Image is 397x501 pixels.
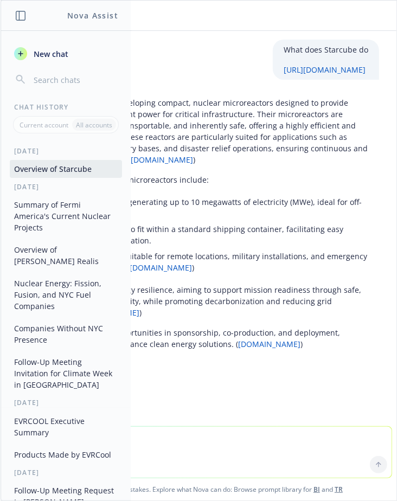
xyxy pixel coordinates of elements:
[10,412,122,441] button: EVRCOOL Executive Summary
[20,120,68,130] p: Current account
[10,353,122,394] button: Follow-Up Meeting Invitation for Climate Week in [GEOGRAPHIC_DATA]
[1,398,131,407] div: [DATE]
[1,146,131,156] div: [DATE]
[37,221,368,248] li: : Designed to fit within a standard shipping container, facilitating easy transportation and inst...
[1,468,131,477] div: [DATE]
[29,97,368,165] p: StarCube specializes in developing compact, nuclear microreactors designed to provide reliable, s...
[37,194,368,221] li: : Typically generating up to 10 megawatts of electricity (MWe), ideal for off-grid applications.
[131,155,193,165] a: [DOMAIN_NAME]
[130,262,192,273] a: [DOMAIN_NAME]
[5,478,392,500] span: Nova Assist can make mistakes. Explore what Nova can do: Browse prompt library for and
[10,160,122,178] button: Overview of Starcube
[10,44,122,63] button: New chat
[238,339,300,349] a: [DOMAIN_NAME]
[10,241,122,270] button: Overview of [PERSON_NAME] Realis
[1,182,131,191] div: [DATE]
[29,174,368,185] p: Key features of StarCube's microreactors include:
[284,44,368,55] p: What does Starcube do
[1,102,131,112] div: Chat History
[313,485,320,494] a: BI
[10,446,122,464] button: Products Made by EVRCool
[335,485,343,494] a: TR
[31,72,118,87] input: Search chats
[29,284,368,318] p: StarCube emphasizes energy resilience, aiming to support mission readiness through safe, secure, ...
[76,120,112,130] p: All accounts
[10,196,122,236] button: Summary of Fermi America's Current Nuclear Projects
[284,65,366,75] a: [URL][DOMAIN_NAME]
[10,274,122,315] button: Nuclear Energy: Fission, Fusion, and NYC Fuel Companies
[67,10,118,21] h1: Nova Assist
[29,327,368,350] p: They offer partnership opportunities in sponsorship, co-production, and deployment, inviting coll...
[10,319,122,349] button: Companies Without NYC Presence
[31,48,68,60] span: New chat
[37,248,368,275] li: : Suitable for remote locations, military installations, and emergency power in disaster areas. ( )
